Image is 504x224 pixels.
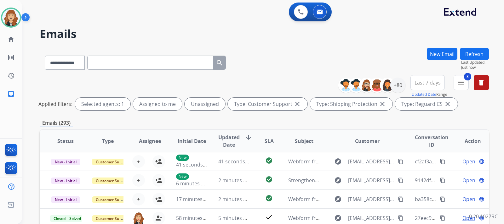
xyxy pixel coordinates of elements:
[178,137,206,145] span: Initial Date
[348,177,394,184] span: [EMAIL_ADDRESS][DOMAIN_NAME]
[440,159,445,164] mat-icon: content_copy
[334,214,342,222] mat-icon: explore
[415,134,449,149] span: Conversation ID
[132,193,145,205] button: +
[102,137,114,145] span: Type
[51,178,80,184] span: New - Initial
[348,214,394,222] span: [EMAIL_ADDRESS][DOMAIN_NAME]
[51,196,80,203] span: New - Initial
[7,90,15,98] mat-icon: inbox
[460,48,489,60] button: Refresh
[355,137,380,145] span: Customer
[265,194,273,202] mat-icon: check_circle
[155,214,163,222] mat-icon: person_remove
[379,100,386,108] mat-icon: close
[185,98,225,110] div: Unassigned
[176,155,189,161] p: New
[294,100,301,108] mat-icon: close
[265,213,273,221] mat-icon: check
[265,157,273,164] mat-icon: check_circle
[92,178,133,184] span: Customer Support
[133,98,182,110] div: Assigned to me
[447,130,489,152] th: Action
[139,137,161,145] span: Assignee
[469,213,498,220] p: 0.20.1027RC
[454,75,469,90] button: 3
[462,214,475,222] span: Open
[176,173,189,180] p: New
[92,215,133,222] span: Customer Support
[398,215,404,221] mat-icon: content_copy
[137,195,140,203] span: +
[457,79,465,86] mat-icon: menu
[176,196,213,203] span: 17 minutes ago
[218,134,240,149] span: Updated Date
[415,81,441,84] span: Last 7 days
[348,158,394,165] span: [EMAIL_ADDRESS][DOMAIN_NAME]
[2,9,20,26] img: avatar
[137,158,140,165] span: +
[310,98,392,110] div: Type: Shipping Protection
[462,177,475,184] span: Open
[75,98,130,110] div: Selected agents: 1
[395,98,458,110] div: Type: Reguard CS
[155,195,163,203] mat-icon: person_add
[462,195,475,203] span: Open
[245,134,252,141] mat-icon: arrow_downward
[176,161,213,168] span: 41 seconds ago
[479,159,484,164] mat-icon: language
[51,159,80,165] span: New - Initial
[288,196,431,203] span: Webform from [EMAIL_ADDRESS][DOMAIN_NAME] on [DATE]
[410,75,445,90] button: Last 7 days
[155,158,163,165] mat-icon: person_add
[479,178,484,183] mat-icon: language
[440,215,445,221] mat-icon: content_copy
[288,215,431,221] span: Webform from [EMAIL_ADDRESS][DOMAIN_NAME] on [DATE]
[398,159,404,164] mat-icon: content_copy
[137,177,140,184] span: +
[334,195,342,203] mat-icon: explore
[427,48,457,60] button: New Email
[218,215,252,221] span: 5 minutes ago
[412,92,447,97] span: Range
[334,177,342,184] mat-icon: explore
[444,100,451,108] mat-icon: close
[50,215,85,222] span: Closed – Solved
[218,158,255,165] span: 41 seconds ago
[334,158,342,165] mat-icon: explore
[265,176,273,183] mat-icon: check_circle
[412,92,436,97] button: Updated Date
[478,79,485,86] mat-icon: delete
[398,178,404,183] mat-icon: content_copy
[38,100,72,108] p: Applied filters:
[176,180,210,187] span: 6 minutes ago
[7,36,15,43] mat-icon: home
[57,137,74,145] span: Status
[218,196,252,203] span: 2 minutes ago
[461,60,489,65] span: Last Updated:
[288,177,475,184] span: Strengthen Your Online Reputation This September — Buy 30 Reviews + 3 FREE
[461,65,489,70] span: Just now
[228,98,307,110] div: Type: Customer Support
[92,196,133,203] span: Customer Support
[348,195,394,203] span: [EMAIL_ADDRESS][DOMAIN_NAME]
[295,137,313,145] span: Subject
[218,177,252,184] span: 2 minutes ago
[440,196,445,202] mat-icon: content_copy
[132,174,145,187] button: +
[40,119,73,127] p: Emails (293)
[216,59,223,67] mat-icon: search
[390,78,405,93] div: +80
[479,196,484,202] mat-icon: language
[92,159,133,165] span: Customer Support
[40,28,489,40] h2: Emails
[176,215,213,221] span: 58 minutes ago
[440,178,445,183] mat-icon: content_copy
[155,177,163,184] mat-icon: person_add
[7,72,15,79] mat-icon: history
[398,196,404,202] mat-icon: content_copy
[7,54,15,61] mat-icon: list_alt
[464,73,471,80] span: 3
[132,155,145,168] button: +
[288,158,470,165] span: Webform from [PERSON_NAME][EMAIL_ADDRESS][DOMAIN_NAME] on [DATE]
